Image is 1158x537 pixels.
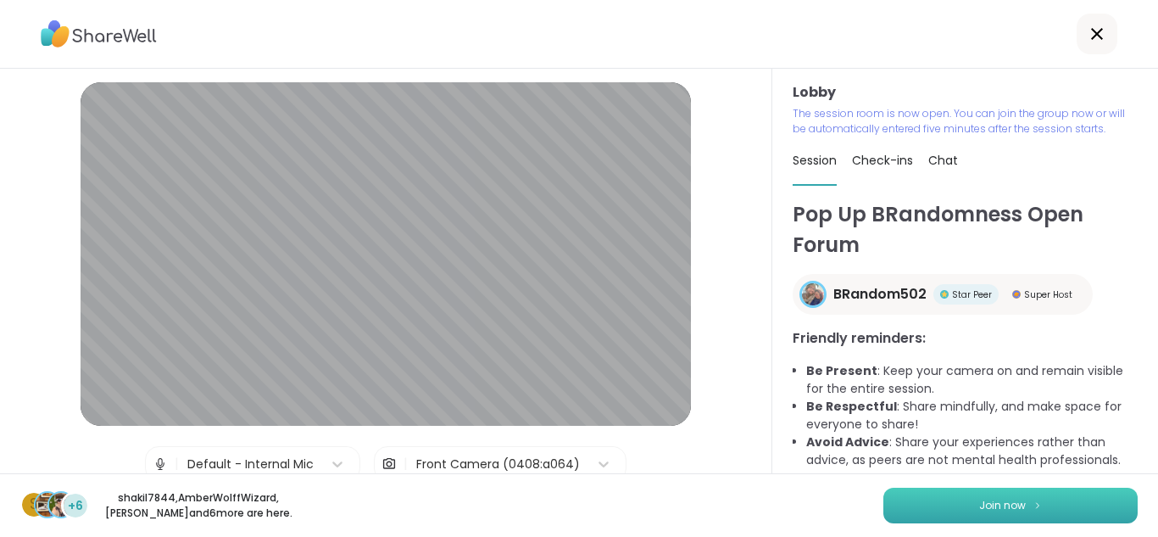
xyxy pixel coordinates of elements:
[793,106,1138,137] p: The session room is now open. You can join the group now or will be automatically entered five mi...
[1012,290,1021,299] img: Super Host
[404,447,408,481] span: |
[1024,288,1072,301] span: Super Host
[806,398,897,415] b: Be Respectful
[381,447,397,481] img: Camera
[49,493,73,517] img: Adrienne_QueenOfTheDawn
[1033,501,1043,510] img: ShareWell Logomark
[806,362,877,379] b: Be Present
[103,490,293,521] p: shakil7844 , AmberWolffWizard , [PERSON_NAME] and 6 more are here.
[928,152,958,169] span: Chat
[793,274,1093,315] a: BRandom502BRandom502Star PeerStar PeerSuper HostSuper Host
[416,456,580,473] div: Front Camera (0408:a064)
[175,447,179,481] span: |
[68,497,83,515] span: +6
[793,328,1138,349] h3: Friendly reminders:
[41,14,157,53] img: ShareWell Logo
[187,456,314,473] div: Default - Internal Mic
[979,498,1026,513] span: Join now
[806,434,889,450] b: Avoid Advice
[806,362,1138,398] li: : Keep your camera on and remain visible for the entire session.
[793,199,1138,260] h1: Pop Up BRandomness Open Forum
[153,447,168,481] img: Microphone
[793,152,837,169] span: Session
[806,434,1138,469] li: : Share your experiences rather than advice, as peers are not mental health professionals.
[806,398,1138,434] li: : Share mindfully, and make space for everyone to share!
[952,288,992,301] span: Star Peer
[852,152,913,169] span: Check-ins
[940,290,949,299] img: Star Peer
[883,488,1138,523] button: Join now
[30,494,38,516] span: s
[802,283,824,305] img: BRandom502
[793,82,1138,103] h3: Lobby
[833,284,927,305] span: BRandom502
[36,493,59,517] img: AmberWolffWizard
